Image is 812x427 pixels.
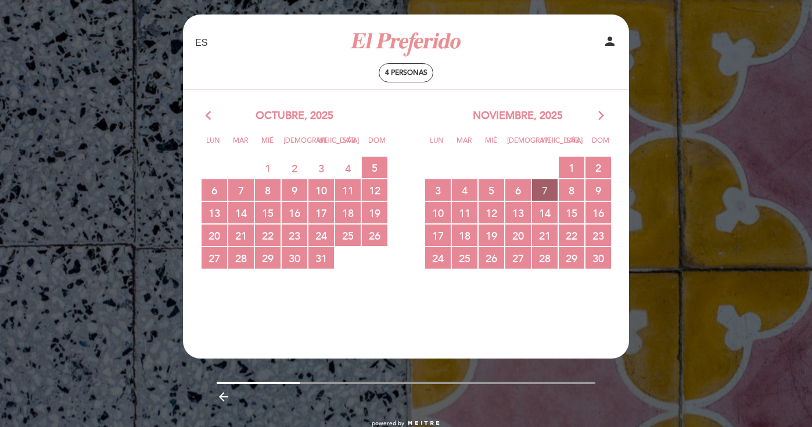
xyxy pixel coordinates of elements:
[596,108,606,124] i: arrow_forward_ios
[532,179,558,201] span: 7
[479,225,504,246] span: 19
[362,225,387,246] span: 26
[585,225,611,246] span: 23
[603,34,617,52] button: person
[532,202,558,223] span: 14
[282,225,307,246] span: 23
[452,225,477,246] span: 18
[585,202,611,223] span: 16
[425,247,451,269] span: 24
[425,135,448,156] span: Lun
[202,225,227,246] span: 20
[308,247,334,269] span: 31
[308,179,334,201] span: 10
[559,179,584,201] span: 8
[562,135,585,156] span: Sáb
[603,34,617,48] i: person
[507,135,530,156] span: [DEMOGRAPHIC_DATA]
[559,157,584,178] span: 1
[505,202,531,223] span: 13
[255,202,281,223] span: 15
[452,202,477,223] span: 11
[228,179,254,201] span: 7
[534,135,558,156] span: Vie
[282,157,307,179] span: 2
[217,390,231,404] i: arrow_backward
[559,202,584,223] span: 15
[532,225,558,246] span: 21
[532,247,558,269] span: 28
[255,247,281,269] span: 29
[256,135,279,156] span: Mié
[255,225,281,246] span: 22
[229,135,252,156] span: Mar
[256,108,333,124] span: octubre, 2025
[589,135,612,156] span: Dom
[425,202,451,223] span: 10
[559,225,584,246] span: 22
[202,247,227,269] span: 27
[228,202,254,223] span: 14
[202,135,225,156] span: Lun
[425,225,451,246] span: 17
[335,179,361,201] span: 11
[335,225,361,246] span: 25
[335,202,361,223] span: 18
[228,247,254,269] span: 28
[473,108,563,124] span: noviembre, 2025
[282,202,307,223] span: 16
[255,157,281,179] span: 1
[479,179,504,201] span: 5
[452,135,476,156] span: Mar
[335,157,361,179] span: 4
[333,27,479,59] a: El Preferido
[282,247,307,269] span: 30
[365,135,389,156] span: Dom
[480,135,503,156] span: Mié
[479,202,504,223] span: 12
[559,247,584,269] span: 29
[407,421,440,426] img: MEITRE
[362,202,387,223] span: 19
[505,179,531,201] span: 6
[585,179,611,201] span: 9
[505,247,531,269] span: 27
[585,157,611,178] span: 2
[308,157,334,179] span: 3
[283,135,307,156] span: [DEMOGRAPHIC_DATA]
[202,179,227,201] span: 6
[202,202,227,223] span: 13
[338,135,361,156] span: Sáb
[228,225,254,246] span: 21
[308,225,334,246] span: 24
[206,108,216,124] i: arrow_back_ios
[452,179,477,201] span: 4
[425,179,451,201] span: 3
[585,247,611,269] span: 30
[282,179,307,201] span: 9
[479,247,504,269] span: 26
[255,179,281,201] span: 8
[505,225,531,246] span: 20
[362,157,387,178] span: 5
[362,179,387,201] span: 12
[311,135,334,156] span: Vie
[385,68,427,77] span: 4 personas
[308,202,334,223] span: 17
[452,247,477,269] span: 25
